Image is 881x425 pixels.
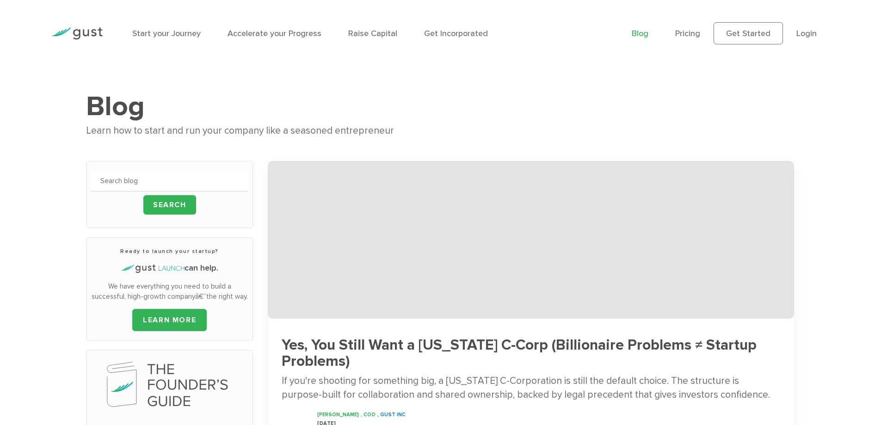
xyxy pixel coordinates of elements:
span: , Gust INC [377,412,406,418]
h3: Yes, You Still Want a [US_STATE] C-Corp (Billionaire Problems ≠ Startup Problems) [282,337,780,370]
input: Search blog [91,171,248,191]
a: Raise Capital [348,29,397,38]
h1: Blog [86,90,795,123]
p: We have everything you need to build a successful, high-growth companyâ€”the right way. [91,281,248,302]
a: Login [796,29,817,38]
h3: Ready to launch your startup? [91,247,248,255]
a: Get Incorporated [424,29,488,38]
a: Blog [632,29,648,38]
a: Accelerate your Progress [228,29,321,38]
a: LEARN MORE [132,309,207,331]
div: Learn how to start and run your company like a seasoned entrepreneur [86,123,795,139]
img: Gust Logo [51,27,103,40]
h4: can help. [91,262,248,274]
input: Search [143,195,196,215]
div: If you're shooting for something big, a [US_STATE] C-Corporation is still the default choice. The... [282,374,780,402]
a: Get Started [714,22,783,44]
a: Start your Journey [132,29,201,38]
span: , COO [361,412,376,418]
span: [PERSON_NAME] [317,412,359,418]
a: Pricing [675,29,700,38]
